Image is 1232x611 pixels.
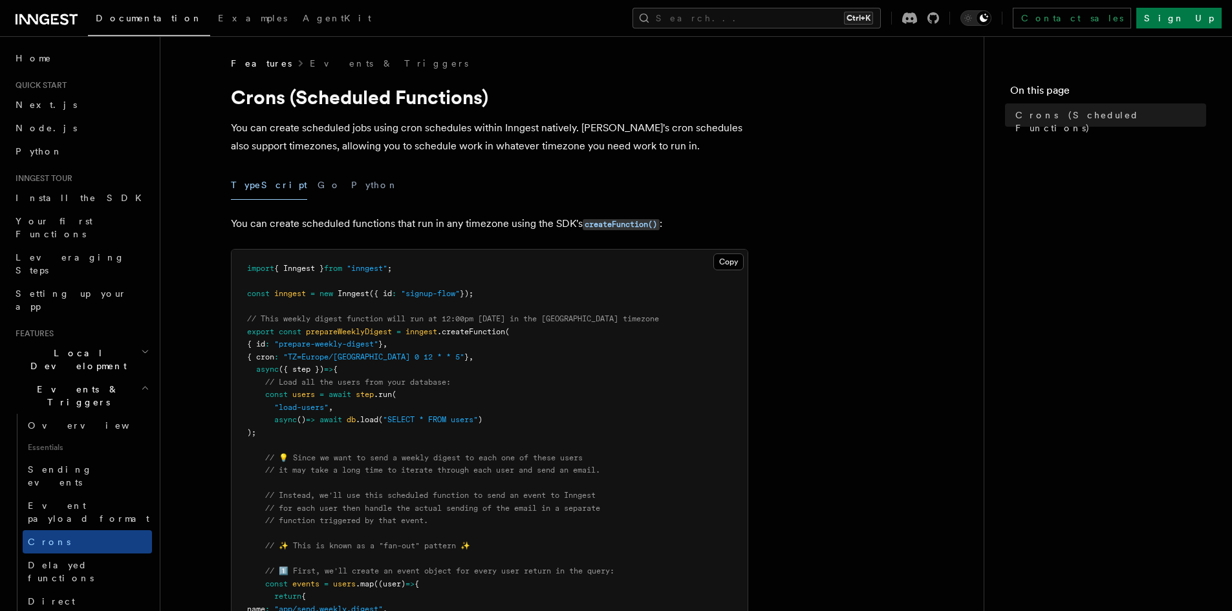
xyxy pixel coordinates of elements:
[274,264,324,273] span: { Inngest }
[265,390,288,399] span: const
[23,458,152,494] a: Sending events
[274,352,279,361] span: :
[23,437,152,458] span: Essentials
[310,289,315,298] span: =
[274,403,329,412] span: "load-users"
[437,327,505,336] span: .createFunction
[10,383,141,409] span: Events & Triggers
[356,390,374,399] span: step
[1136,8,1222,28] a: Sign Up
[10,173,72,184] span: Inngest tour
[10,47,152,70] a: Home
[231,215,748,233] p: You can create scheduled functions that run in any timezone using the SDK's :
[28,500,149,524] span: Event payload format
[292,390,315,399] span: users
[460,289,473,298] span: });
[28,420,161,431] span: Overview
[231,85,748,109] h1: Crons (Scheduled Functions)
[383,415,478,424] span: "SELECT * FROM users"
[378,339,383,348] span: }
[632,8,881,28] button: Search...Ctrl+K
[329,390,351,399] span: await
[583,217,660,230] a: createFunction()
[23,494,152,530] a: Event payload format
[265,491,596,500] span: // Instead, we'll use this scheduled function to send an event to Inngest
[319,415,342,424] span: await
[23,553,152,590] a: Delayed functions
[396,327,401,336] span: =
[279,327,301,336] span: const
[210,4,295,35] a: Examples
[297,415,306,424] span: ()
[96,13,202,23] span: Documentation
[265,541,470,550] span: // ✨ This is known as a "fan-out" pattern ✨
[16,288,127,312] span: Setting up your app
[247,339,265,348] span: { id
[1013,8,1131,28] a: Contact sales
[274,415,297,424] span: async
[16,123,77,133] span: Node.js
[247,314,659,323] span: // This weekly digest function will run at 12:00pm [DATE] in the [GEOGRAPHIC_DATA] timezone
[10,140,152,163] a: Python
[10,80,67,91] span: Quick start
[347,415,356,424] span: db
[247,352,274,361] span: { cron
[347,264,387,273] span: "inngest"
[218,13,287,23] span: Examples
[10,282,152,318] a: Setting up your app
[265,579,288,588] span: const
[28,560,94,583] span: Delayed functions
[265,516,428,525] span: // function triggered by that event.
[231,57,292,70] span: Features
[405,327,437,336] span: inngest
[279,365,324,374] span: ({ step })
[319,390,324,399] span: =
[378,415,383,424] span: (
[247,327,274,336] span: export
[374,579,405,588] span: ((user)
[265,466,600,475] span: // it may take a long time to iterate through each user and send an email.
[387,264,392,273] span: ;
[10,328,54,339] span: Features
[10,246,152,282] a: Leveraging Steps
[301,592,306,601] span: {
[329,403,333,412] span: ,
[231,171,307,200] button: TypeScript
[247,289,270,298] span: const
[16,252,125,275] span: Leveraging Steps
[283,352,464,361] span: "TZ=Europe/[GEOGRAPHIC_DATA] 0 12 * * 5"
[324,579,329,588] span: =
[374,390,392,399] span: .run
[1010,83,1206,103] h4: On this page
[464,352,469,361] span: }
[274,592,301,601] span: return
[505,327,510,336] span: (
[10,341,152,378] button: Local Development
[318,171,341,200] button: Go
[28,537,70,547] span: Crons
[392,390,396,399] span: (
[356,579,374,588] span: .map
[356,415,378,424] span: .load
[405,579,415,588] span: =>
[256,365,279,374] span: async
[1015,109,1206,134] span: Crons (Scheduled Functions)
[10,186,152,209] a: Install the SDK
[231,119,748,155] p: You can create scheduled jobs using cron schedules within Inngest natively. [PERSON_NAME]'s cron ...
[401,289,460,298] span: "signup-flow"
[583,219,660,230] code: createFunction()
[247,428,256,437] span: );
[265,378,451,387] span: // Load all the users from your database:
[10,116,152,140] a: Node.js
[88,4,210,36] a: Documentation
[10,347,141,372] span: Local Development
[10,378,152,414] button: Events & Triggers
[274,289,306,298] span: inngest
[10,93,152,116] a: Next.js
[16,216,92,239] span: Your first Functions
[303,13,371,23] span: AgentKit
[274,339,378,348] span: "prepare-weekly-digest"
[292,579,319,588] span: events
[23,530,152,553] a: Crons
[844,12,873,25] kbd: Ctrl+K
